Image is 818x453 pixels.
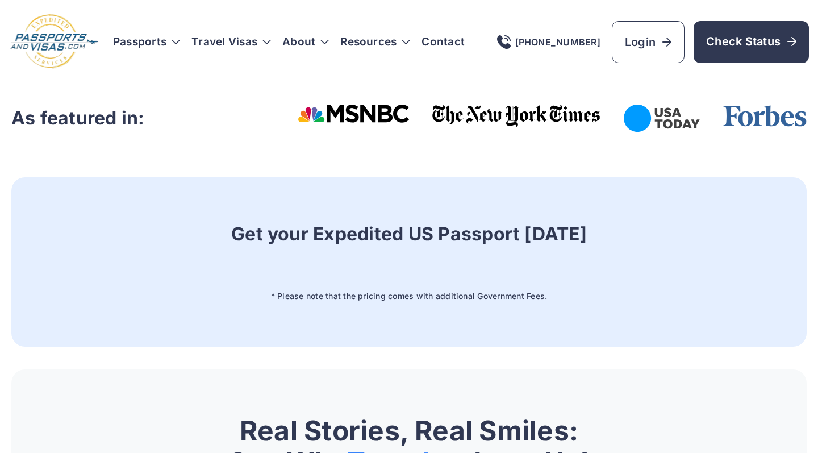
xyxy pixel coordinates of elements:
[340,36,410,48] h3: Resources
[23,223,795,246] h3: Get your Expedited US Passport [DATE]
[191,36,271,48] h3: Travel Visas
[625,34,671,50] span: Login
[706,34,796,49] span: Check Status
[723,105,807,127] img: Forbes
[432,105,601,127] img: The New York Times
[624,105,700,132] img: USA Today
[9,14,99,70] img: Logo
[11,291,807,301] p: * Please note that the pricing comes with additional Government Fees.
[497,35,600,49] a: [PHONE_NUMBER]
[612,21,685,63] a: Login
[282,36,315,48] a: About
[113,36,180,48] h3: Passports
[421,36,465,48] a: Contact
[298,105,410,123] img: Msnbc
[11,107,145,130] h3: As featured in:
[694,21,809,63] a: Check Status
